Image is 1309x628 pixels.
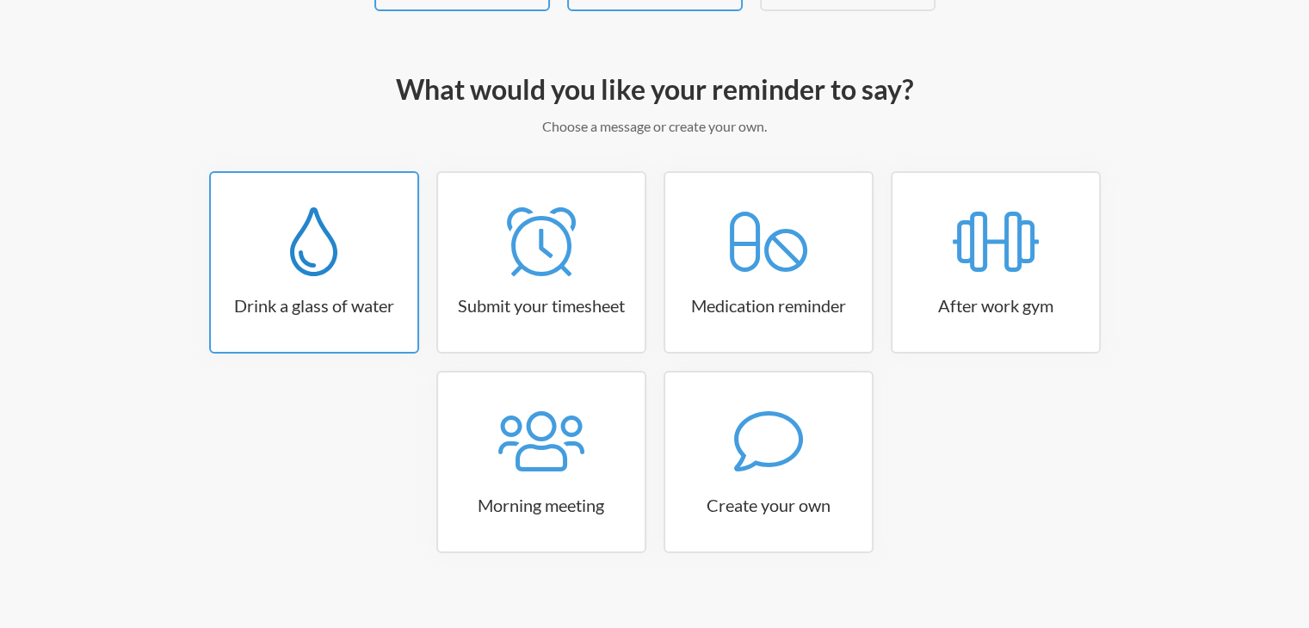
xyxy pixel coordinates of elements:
p: Choose a message or create your own. [156,116,1154,137]
h3: Drink a glass of water [211,293,417,317]
h3: After work gym [892,293,1099,317]
h3: Submit your timesheet [438,293,645,317]
h3: Medication reminder [665,293,872,317]
h3: Create your own [665,493,872,517]
h2: What would you like your reminder to say? [156,71,1154,108]
h3: Morning meeting [438,493,645,517]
